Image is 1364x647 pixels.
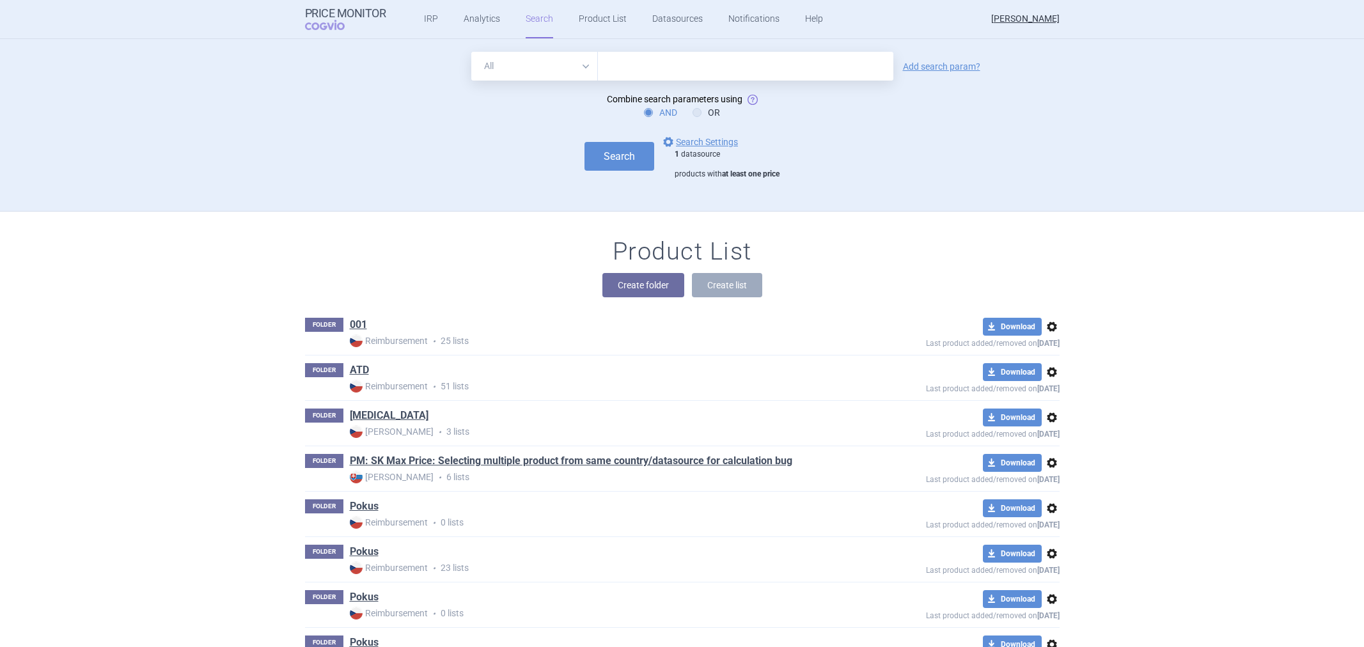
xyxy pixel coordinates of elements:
a: ATD [350,363,369,377]
p: FOLDER [305,590,343,604]
i: • [428,607,441,620]
span: Combine search parameters using [607,94,742,104]
strong: [DATE] [1037,384,1060,393]
strong: Price Monitor [305,7,386,20]
img: CZ [350,516,363,529]
a: Pokus [350,499,379,513]
p: FOLDER [305,409,343,423]
button: Create folder [602,273,684,297]
img: CZ [350,561,363,574]
button: Download [983,363,1042,381]
h1: Humira [350,409,428,425]
p: FOLDER [305,454,343,468]
strong: Reimbursement [350,607,428,620]
strong: Reimbursement [350,516,428,529]
strong: [DATE] [1037,520,1060,529]
a: [MEDICAL_DATA] [350,409,428,423]
img: SK [350,471,363,483]
a: Pokus [350,545,379,559]
img: CZ [350,380,363,393]
h1: ATD [350,363,369,380]
h1: PM: SK Max Price: Selecting multiple product from same country/datasource for calculation bug [350,454,792,471]
a: 001 [350,318,367,332]
strong: 1 [675,150,679,159]
p: 23 lists [350,561,833,575]
strong: Reimbursement [350,380,428,393]
div: datasource products with [675,150,780,180]
a: Add search param? [903,62,980,71]
h1: Product List [613,237,752,267]
a: PM: SK Max Price: Selecting multiple product from same country/datasource for calculation bug [350,454,792,468]
h1: Pokus [350,545,379,561]
button: Search [584,142,654,171]
button: Download [983,499,1042,517]
img: CZ [350,607,363,620]
i: • [428,562,441,575]
p: 51 lists [350,380,833,393]
label: AND [644,106,677,119]
p: Last product added/removed on [833,426,1060,439]
button: Download [983,590,1042,608]
p: Last product added/removed on [833,472,1060,484]
p: Last product added/removed on [833,608,1060,620]
strong: [DATE] [1037,611,1060,620]
p: FOLDER [305,499,343,513]
p: 0 lists [350,516,833,529]
p: 3 lists [350,425,833,439]
p: 0 lists [350,607,833,620]
p: FOLDER [305,363,343,377]
h1: 001 [350,318,367,334]
span: COGVIO [305,20,363,30]
p: 25 lists [350,334,833,348]
button: Download [983,409,1042,426]
strong: [DATE] [1037,475,1060,484]
button: Download [983,545,1042,563]
a: Search Settings [661,134,738,150]
strong: [PERSON_NAME] [350,425,434,438]
p: Last product added/removed on [833,381,1060,393]
p: Last product added/removed on [833,517,1060,529]
p: Last product added/removed on [833,336,1060,348]
button: Download [983,318,1042,336]
p: FOLDER [305,545,343,559]
p: 6 lists [350,471,833,484]
strong: [DATE] [1037,566,1060,575]
strong: [DATE] [1037,339,1060,348]
i: • [428,335,441,348]
i: • [434,471,446,484]
i: • [428,517,441,529]
strong: Reimbursement [350,334,428,347]
p: Last product added/removed on [833,563,1060,575]
label: OR [693,106,720,119]
i: • [434,426,446,439]
strong: [PERSON_NAME] [350,471,434,483]
p: FOLDER [305,318,343,332]
button: Download [983,454,1042,472]
strong: Reimbursement [350,561,428,574]
button: Create list [692,273,762,297]
strong: at least one price [722,169,780,178]
a: Price MonitorCOGVIO [305,7,386,31]
img: CZ [350,334,363,347]
h1: Pokus [350,590,379,607]
strong: [DATE] [1037,430,1060,439]
h1: Pokus [350,499,379,516]
img: CZ [350,425,363,438]
i: • [428,380,441,393]
a: Pokus [350,590,379,604]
